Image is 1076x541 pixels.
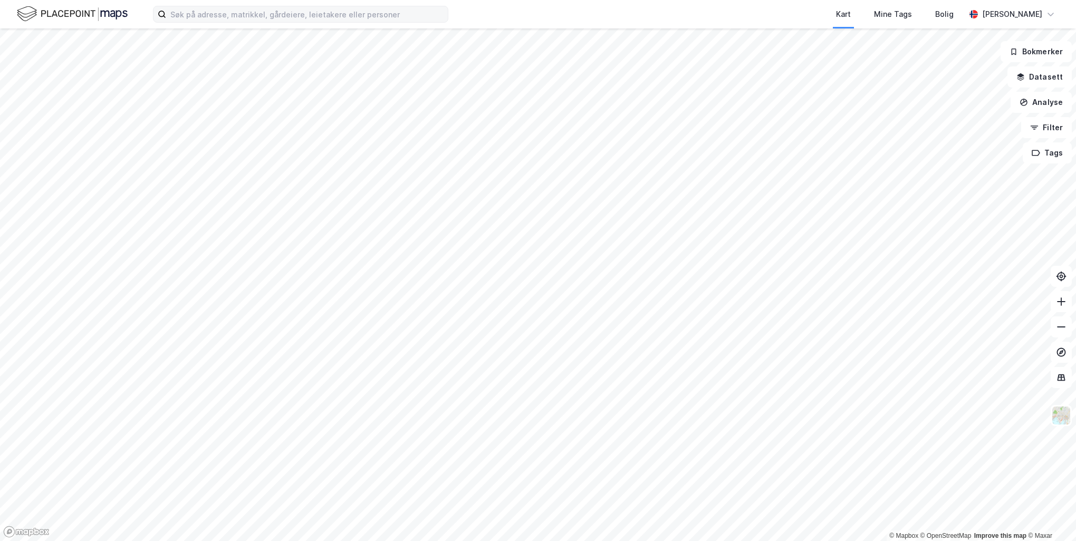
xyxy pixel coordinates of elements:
div: Kontrollprogram for chat [1023,490,1076,541]
iframe: Chat Widget [1023,490,1076,541]
img: logo.f888ab2527a4732fd821a326f86c7f29.svg [17,5,128,23]
input: Søk på adresse, matrikkel, gårdeiere, leietakere eller personer [166,6,448,22]
div: Bolig [935,8,954,21]
div: Mine Tags [874,8,912,21]
div: Kart [836,8,851,21]
div: [PERSON_NAME] [982,8,1042,21]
